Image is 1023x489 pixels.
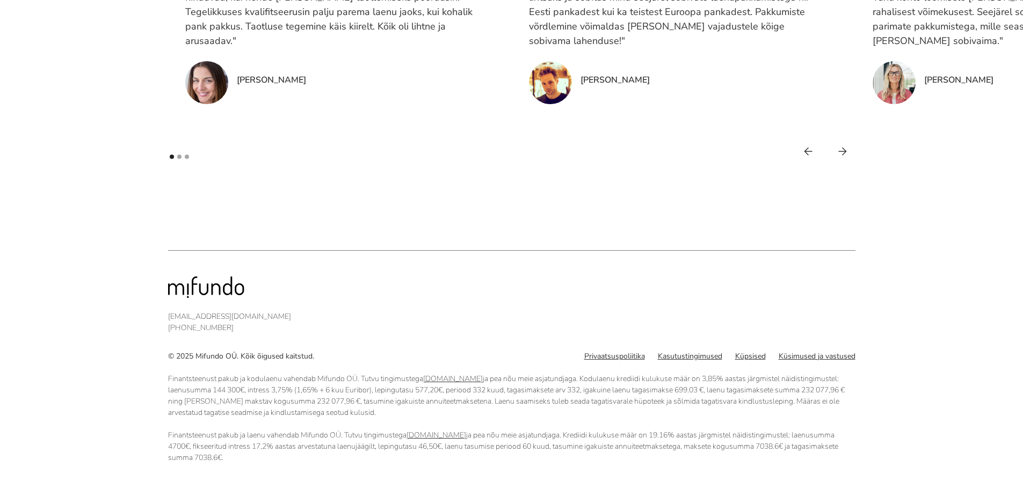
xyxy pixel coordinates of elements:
[735,351,766,362] a: Küpsised
[779,351,855,362] a: Küsimused ja vastused
[658,351,722,362] a: Kasutustingimused
[795,138,821,164] div: previous slide
[237,74,306,86] p: [PERSON_NAME]
[581,74,650,86] p: [PERSON_NAME]
[170,155,174,159] div: Show slide 1 of 3
[185,155,189,159] div: Show slide 3 of 3
[168,311,291,333] div: [EMAIL_ADDRESS][DOMAIN_NAME] [PHONE_NUMBER]
[584,351,645,362] a: Privaatsuspoliitika
[423,374,483,384] a: [DOMAIN_NAME]
[830,138,855,164] div: next slide
[168,351,314,362] div: © 2025 Mifundo OÜ. Kõik õigused kaitstud.
[168,362,855,463] div: Finantsteenust pakub ja kodulaenu vahendab Mifundo OÜ. Tutvu tingimustega ja pea nõu meie asjatun...
[407,430,466,440] a: [DOMAIN_NAME]
[924,74,993,86] p: [PERSON_NAME]
[177,155,182,159] div: Show slide 2 of 3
